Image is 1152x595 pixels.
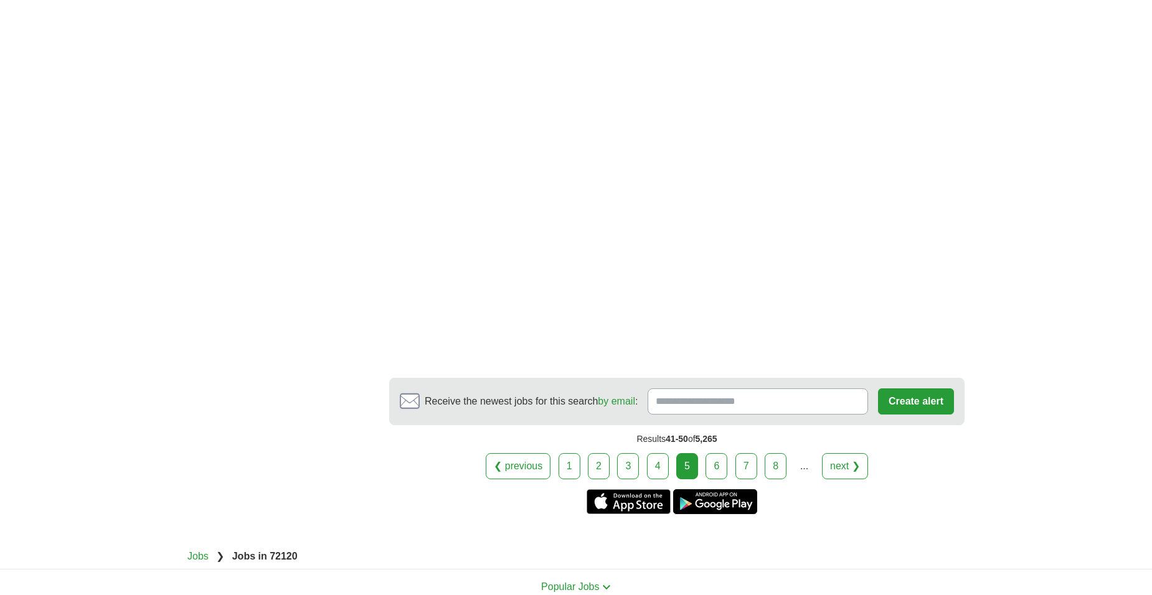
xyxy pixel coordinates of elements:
[598,396,635,406] a: by email
[673,489,757,514] a: Get the Android app
[587,489,671,514] a: Get the iPhone app
[676,453,698,479] div: 5
[559,453,580,479] a: 1
[792,454,817,479] div: ...
[425,394,638,409] span: Receive the newest jobs for this search :
[617,453,639,479] a: 3
[588,453,610,479] a: 2
[389,425,965,453] div: Results of
[216,551,224,561] span: ❯
[602,584,611,590] img: toggle icon
[647,453,669,479] a: 4
[735,453,757,479] a: 7
[187,551,209,561] a: Jobs
[486,453,550,479] a: ❮ previous
[666,434,688,444] span: 41-50
[706,453,727,479] a: 6
[822,453,868,479] a: next ❯
[765,453,786,479] a: 8
[878,388,954,415] button: Create alert
[696,434,717,444] span: 5,265
[541,581,599,592] span: Popular Jobs
[232,551,298,561] strong: Jobs in 72120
